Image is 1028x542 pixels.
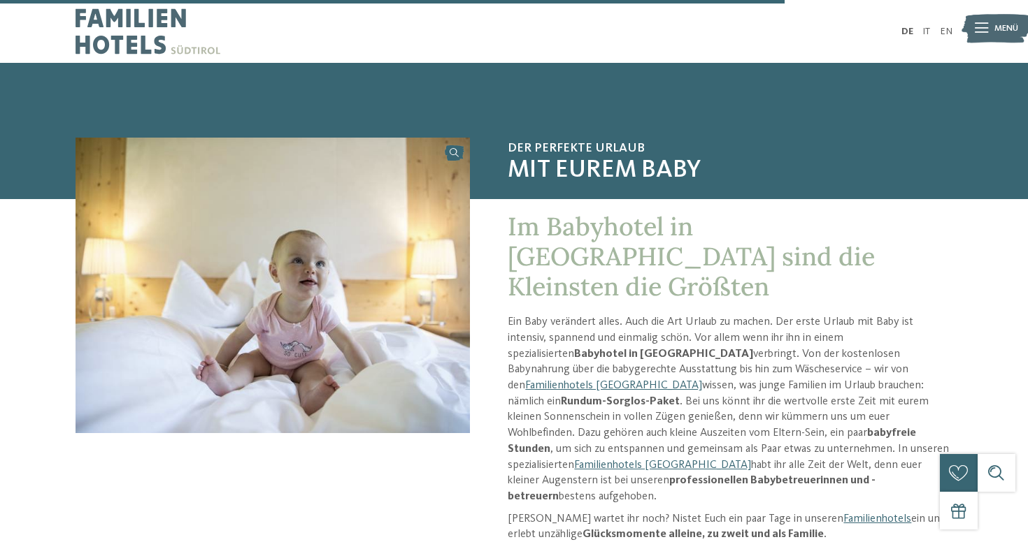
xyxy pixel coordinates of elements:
[843,513,911,525] a: Familienhotels
[574,460,751,471] a: Familienhotels [GEOGRAPHIC_DATA]
[901,27,913,36] a: DE
[922,27,930,36] a: IT
[994,22,1018,35] span: Menü
[561,396,680,407] strong: Rundum-Sorglos-Paket
[574,349,753,360] strong: Babyhotel in [GEOGRAPHIC_DATA]
[508,141,952,156] span: Der perfekte Urlaub
[940,27,952,36] a: EN
[508,427,916,455] strong: babyfreie Stunden
[508,475,876,502] strong: professionellen Babybetreuerinnen und -betreuern
[508,314,952,504] p: Ein Baby verändert alles. Auch die Art Urlaub zu machen. Der erste Urlaub mit Baby ist intensiv, ...
[508,210,875,302] span: Im Babyhotel in [GEOGRAPHIC_DATA] sind die Kleinsten die Größten
[76,138,470,433] img: Babyhotel in Südtirol für einen ganz entspannten Urlaub
[508,156,952,186] span: mit eurem Baby
[525,380,702,391] a: Familienhotels [GEOGRAPHIC_DATA]
[583,529,824,540] strong: Glücksmomente alleine, zu zweit und als Familie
